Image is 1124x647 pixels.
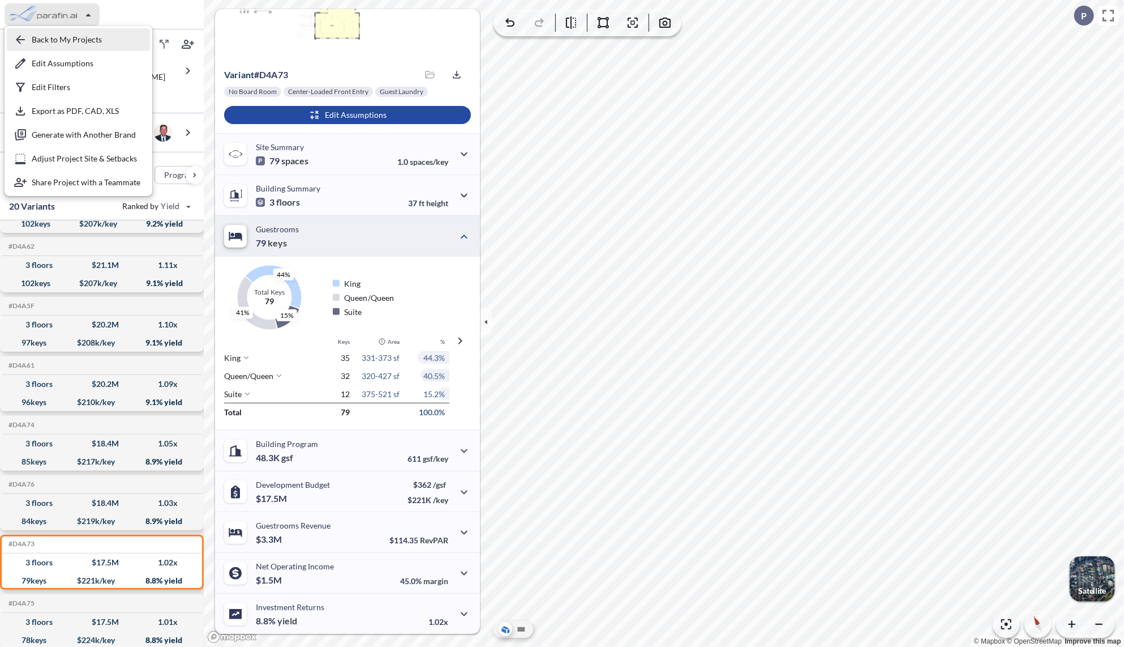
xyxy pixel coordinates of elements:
h5: Click to copy the code [6,242,35,250]
p: King [344,279,361,288]
span: 320-427 sf [362,371,400,381]
p: Building Summary [256,184,320,193]
span: margin [423,576,448,586]
h5: Click to copy the code [6,599,35,607]
p: 79 [254,297,285,307]
p: Building Program [256,439,318,449]
p: 79 [256,237,287,249]
span: gsf/key [423,454,448,463]
text: 15% [280,311,293,320]
span: spaces/key [410,157,448,167]
p: # d4a73 [224,69,288,80]
button: Program [155,166,216,184]
span: floors [276,197,300,208]
button: Edit Assumptions [7,52,150,75]
button: Edit Filters [7,76,150,99]
p: Edit Filters [32,82,70,92]
p: Program [164,169,196,181]
span: 79 [341,407,350,417]
p: Suite [224,389,331,399]
p: P [1081,11,1087,21]
p: 79 [256,155,308,167]
img: Switcher Image [1070,556,1115,602]
span: keys [268,237,287,249]
span: spaces [281,155,308,167]
h5: Click to copy the code [6,540,35,548]
a: Improve this map [1065,637,1121,645]
p: $3.3M [256,534,284,545]
p: $17.5M [256,493,289,504]
button: Back to My Projects [7,28,150,51]
span: Variant [224,69,254,80]
span: 100.0% [419,407,445,417]
p: 37 [408,198,448,208]
span: gsf [281,452,293,463]
p: Site Summary [256,142,304,152]
button: Aerial View [499,623,512,636]
span: height [426,198,448,208]
h5: Click to copy the code [6,421,35,429]
p: Guest Laundry [380,87,423,96]
p: 1.02x [428,617,448,627]
span: /gsf [433,480,446,489]
span: 44.3% [423,353,445,363]
p: 20 Variants [9,199,55,213]
button: Switcher ImageSatellite [1070,556,1115,602]
p: 3 [256,197,300,208]
p: Net Operating Income [256,561,334,571]
p: Suite [344,307,362,317]
p: Share Project with a Teammate [32,177,140,188]
button: Export as PDF, CAD, XLS [7,100,150,122]
text: 41% [236,309,249,317]
p: Queen/Queen [224,371,331,381]
span: ft [419,198,424,208]
p: No Board Room [229,87,277,96]
span: 331-373 sf [362,353,400,363]
a: Mapbox homepage [207,631,257,644]
p: Edit Assumptions [325,109,387,121]
span: 12 [341,389,350,399]
p: 48.3K [256,452,293,463]
span: 15.2% [423,389,445,399]
a: OpenStreetMap [1007,637,1062,645]
p: Guestrooms Revenue [256,521,331,530]
span: 32 [341,371,350,381]
p: $221K [407,495,448,505]
p: Total [224,407,331,417]
h5: Click to copy the code [6,480,35,488]
span: % [440,338,445,345]
img: user logo [154,124,172,142]
p: Development Budget [256,480,330,489]
button: Edit Assumptions [224,106,471,124]
span: 35 [341,353,350,363]
button: Generate with Another Brand [7,124,150,146]
p: Guestrooms [256,224,299,234]
button: Ranked by Yield [113,197,198,215]
p: 611 [407,454,448,463]
p: Export as PDF, CAD, XLS [32,106,119,116]
p: Adjust Project Site & Setbacks [32,154,137,164]
p: Center-Loaded Front Entry [288,87,368,96]
p: King [224,353,331,363]
span: Yield [161,201,180,212]
p: Total Keys [254,289,285,297]
span: 40.5% [423,371,445,381]
a: Mapbox [974,637,1005,645]
span: yield [277,615,297,627]
p: Satellite [1079,586,1106,595]
p: 45.0% [400,576,448,586]
button: Adjust Project Site & Setbacks [7,147,150,170]
p: Investment Returns [256,602,324,612]
button: Share Project with a Teammate [7,171,150,194]
p: Queen/Queen [344,293,394,303]
span: Area [388,338,400,345]
p: $1.5M [256,574,284,586]
span: Keys [338,338,350,345]
h5: Click to copy the code [6,302,35,310]
text: 44% [277,270,290,279]
h5: Click to copy the code [6,361,35,369]
p: $114.35 [389,535,448,545]
p: Edit Assumptions [32,58,93,69]
p: Generate with Another Brand [32,130,136,140]
p: $362 [407,480,448,489]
